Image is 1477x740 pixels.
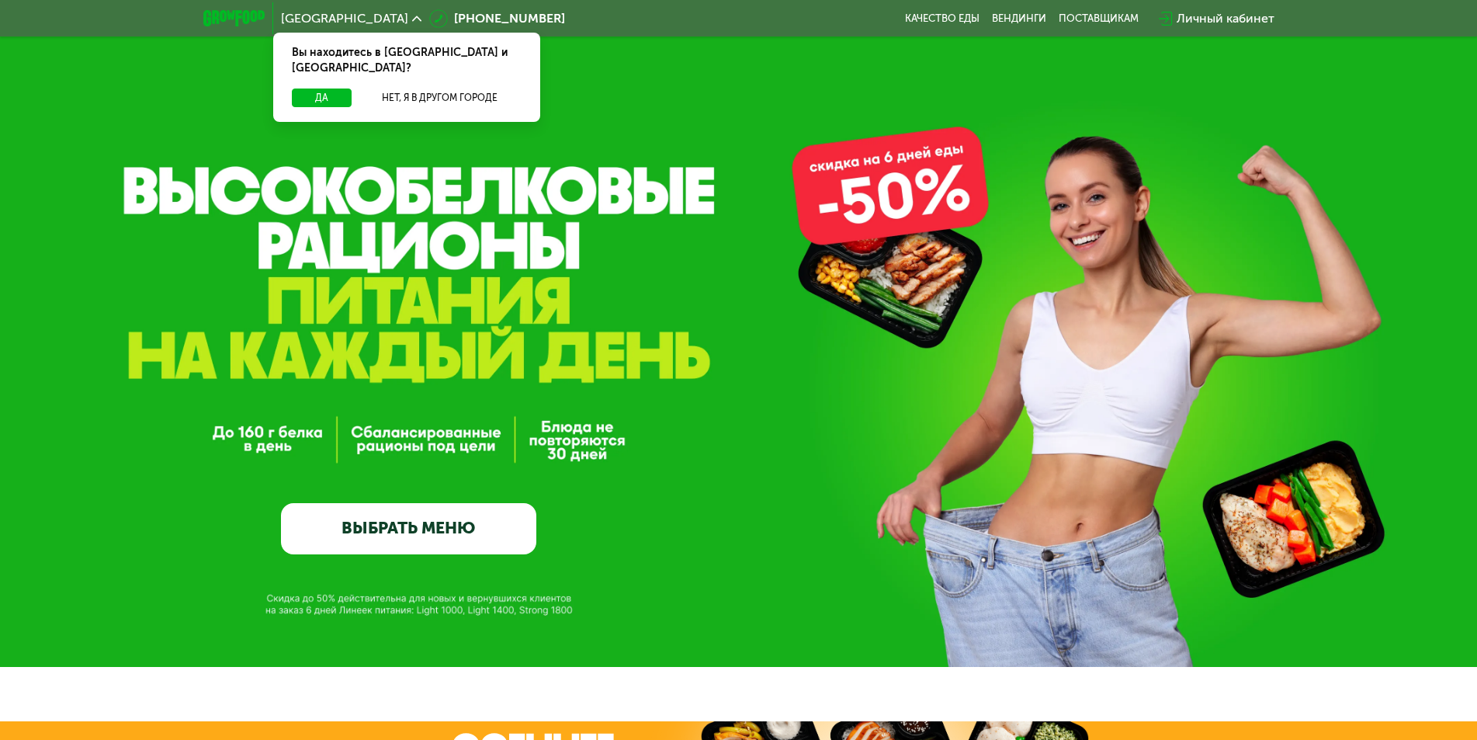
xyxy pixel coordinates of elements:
[992,12,1046,25] a: Вендинги
[905,12,979,25] a: Качество еды
[281,503,536,554] a: ВЫБРАТЬ МЕНЮ
[292,89,352,107] button: Да
[1177,9,1274,28] div: Личный кабинет
[358,89,522,107] button: Нет, я в другом городе
[273,33,540,89] div: Вы находитесь в [GEOGRAPHIC_DATA] и [GEOGRAPHIC_DATA]?
[281,12,408,25] span: [GEOGRAPHIC_DATA]
[429,9,565,28] a: [PHONE_NUMBER]
[1059,12,1139,25] div: поставщикам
